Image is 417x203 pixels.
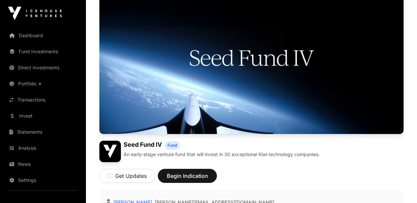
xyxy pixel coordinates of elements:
a: Analysis [5,141,81,155]
button: Get Updates [99,169,155,183]
a: Direct Investments [5,60,81,75]
a: Dashboard [5,28,81,43]
a: Settings [5,173,81,188]
a: Invest [5,109,81,123]
iframe: Chat Widget [383,171,417,203]
p: An early-stage venture fund that will invest in 30 exceptional Kiwi technology companies. [124,151,320,158]
a: Fund Investments [5,44,81,59]
h1: Seed Fund IV [124,141,162,150]
a: Transactions [5,92,81,107]
img: Seed Fund IV [99,141,121,162]
a: Portfolio [5,76,81,91]
a: Begin Indication [158,176,217,182]
img: Icehouse Ventures Logo [8,7,62,20]
span: Fund [168,143,177,148]
button: Begin Indication [158,169,217,183]
a: News [5,157,81,172]
span: Begin Indication [166,172,208,180]
a: Statements [5,125,81,139]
